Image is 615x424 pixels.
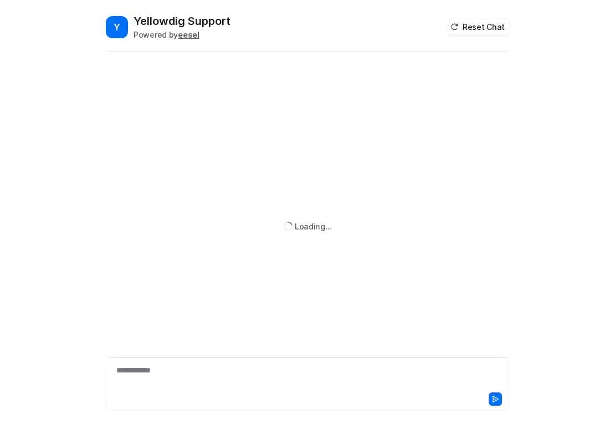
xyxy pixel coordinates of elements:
h2: Yellowdig Support [134,13,230,29]
b: eesel [178,30,199,39]
button: Reset Chat [447,19,509,35]
span: Y [106,16,128,38]
div: Loading... [295,221,331,232]
div: Powered by [134,29,230,40]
